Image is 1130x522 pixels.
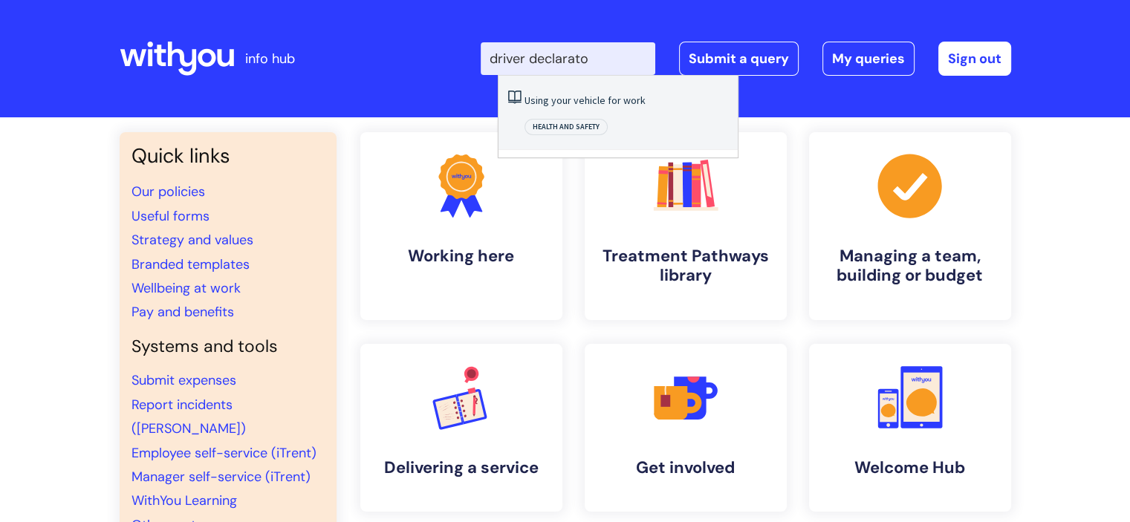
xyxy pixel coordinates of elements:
a: Working here [360,132,562,320]
h4: Systems and tools [131,336,325,357]
a: Branded templates [131,255,250,273]
h4: Delivering a service [372,458,551,477]
a: Wellbeing at work [131,279,241,297]
h4: Managing a team, building or budget [821,247,999,286]
a: Treatment Pathways library [585,132,787,320]
a: My queries [822,42,915,76]
a: Using your vehicle for work [525,94,646,107]
a: Sign out [938,42,1011,76]
h4: Working here [372,247,551,266]
a: Pay and benefits [131,303,234,321]
a: Our policies [131,183,205,200]
a: Managing a team, building or budget [809,132,1011,320]
a: Manager self-service (iTrent) [131,468,311,486]
a: Delivering a service [360,344,562,512]
a: Submit expenses [131,371,236,389]
a: Employee self-service (iTrent) [131,444,316,462]
a: Welcome Hub [809,344,1011,512]
h4: Get involved [597,458,775,477]
p: info hub [245,47,295,71]
h4: Treatment Pathways library [597,247,775,286]
span: Health and safety [525,119,608,135]
div: | - [481,42,1011,76]
h4: Welcome Hub [821,458,999,477]
h3: Quick links [131,144,325,168]
a: Report incidents ([PERSON_NAME]) [131,396,246,437]
a: WithYou Learning [131,492,237,509]
a: Useful forms [131,207,210,225]
input: Search [481,42,655,75]
a: Get involved [585,344,787,512]
a: Strategy and values [131,231,253,249]
a: Submit a query [679,42,799,76]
